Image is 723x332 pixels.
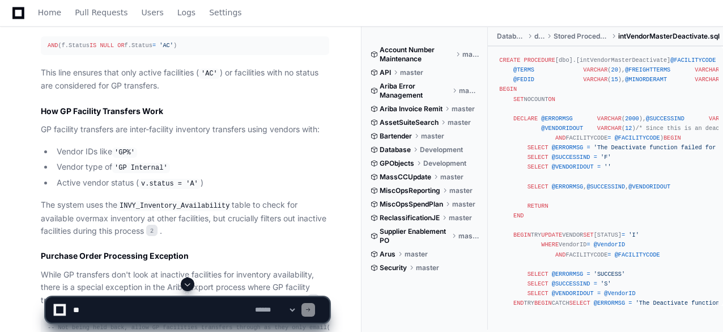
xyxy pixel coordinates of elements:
code: 'GP Internal' [112,163,170,173]
div: (f.Status f.Status ) [48,41,322,51]
span: CREATE [499,57,520,64]
p: The system uses the table to check for available overmax inventory at other facilities, but cruci... [41,199,329,238]
span: = [586,271,590,278]
span: @VENDORIDOUT [541,125,583,132]
p: While GP transfers don't look at inactive facilities for inventory availability, there is a speci... [41,268,329,307]
span: master [449,213,472,222]
span: Account Number Maintenance [380,45,453,64]
span: VARCHAR [583,76,607,83]
span: master [452,200,475,209]
span: UPDATE [541,232,562,238]
span: Database [497,32,525,41]
span: Database [380,145,411,154]
span: ON [548,96,555,103]
span: 'F' [601,154,611,161]
span: VARCHAR [597,115,622,122]
span: = [586,144,590,151]
span: master [448,118,471,127]
span: master [458,232,479,241]
span: IS [90,42,96,49]
span: = [594,154,597,161]
span: @ERRORMSG [552,144,583,151]
span: BEGIN [513,232,531,238]
span: VARCHAR [695,76,719,83]
span: 20 [611,66,618,73]
li: Active vendor status ( ) [53,176,329,190]
span: @ERRORMSG [541,115,572,122]
span: @FACILITYCODE [615,135,660,141]
li: Vendor IDs like [53,145,329,159]
span: @TERMS [513,66,534,73]
span: PROCEDURE [524,57,555,64]
span: '' [604,163,611,170]
span: AssetSuiteSearch [380,118,439,127]
span: VARCHAR [695,66,719,73]
span: master [452,104,475,114]
span: @FACILITYCODE [670,57,716,64]
span: 15 [611,76,618,83]
span: @MINORDERAMT [625,76,667,83]
span: WHERE [541,241,559,248]
span: Pull Requests [75,9,127,16]
span: Stored Procedures [554,32,609,41]
span: API [380,68,391,77]
span: master [405,250,428,259]
span: VARCHAR [583,66,607,73]
span: Ariba Invoice Remit [380,104,443,114]
li: Vendor type of [53,161,329,174]
span: 'AC' [159,42,173,49]
span: @ERRORMSG [552,271,583,278]
span: RETURN [528,203,548,209]
span: MiscOpsSpendPlan [380,200,443,209]
span: 12 [625,125,632,132]
span: = [607,251,611,258]
span: @VENDORIDOUT [552,163,594,170]
span: NULL [100,42,114,49]
span: Bartender [380,132,412,141]
span: END [513,212,524,219]
code: v.status = 'A' [139,179,201,189]
span: MiscOpsReporting [380,186,440,195]
span: Development [423,159,466,168]
span: Supplier Enablement PO [380,227,449,245]
span: Logs [177,9,195,16]
h2: Purchase Order Processing Exception [41,250,329,262]
span: 2000 [625,115,639,122]
span: SET [583,232,593,238]
span: dbo [534,32,545,41]
span: BEGIN [499,86,517,93]
span: master [400,68,423,77]
span: master [462,50,480,59]
span: = [586,241,590,248]
span: Home [38,9,61,16]
span: master [440,173,463,182]
span: Ariba Error Management [380,82,450,100]
span: = [607,135,611,141]
span: @FREIGHTTERMS [625,66,670,73]
code: 'GP%' [112,148,137,158]
span: AND [555,251,565,258]
code: INVY_Inventory_Availability [117,201,232,211]
span: Development [420,145,463,154]
span: = [622,232,625,238]
span: @SUCCESSIND [552,154,590,161]
p: GP facility transfers are inter-facility inventory transfers using vendors with: [41,123,329,136]
span: master [449,186,473,195]
span: Users [142,9,164,16]
span: SELECT [528,154,548,161]
span: @VendorID [594,241,625,248]
span: @FEDID [513,76,534,83]
span: = [597,163,601,170]
span: master [459,86,479,95]
span: AND [555,135,565,141]
span: intVendorMasterDeactivate.sql [618,32,720,41]
span: SELECT [528,183,548,190]
span: Arus [380,250,395,259]
span: SET [513,96,524,103]
span: MassCCUpdate [380,173,431,182]
span: master [421,132,444,141]
span: VARCHAR [597,125,622,132]
span: master [416,263,439,272]
span: @SUCCESSIND [586,183,625,190]
span: Settings [209,9,241,16]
